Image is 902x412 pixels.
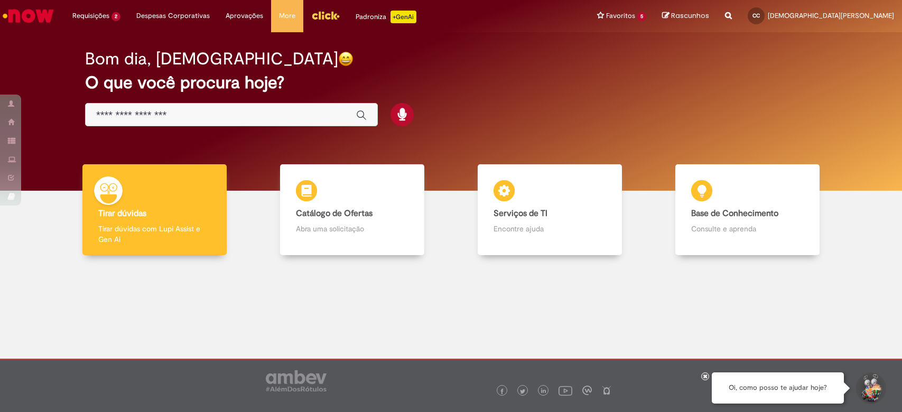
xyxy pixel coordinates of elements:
b: Base de Conhecimento [691,208,778,219]
b: Catálogo de Ofertas [296,208,373,219]
span: More [279,11,295,21]
span: Aprovações [226,11,263,21]
img: click_logo_yellow_360x200.png [311,7,340,23]
a: Tirar dúvidas Tirar dúvidas com Lupi Assist e Gen Ai [55,164,253,256]
b: Tirar dúvidas [98,208,146,219]
p: Abra uma solicitação [296,223,408,234]
div: Padroniza [356,11,416,23]
img: ServiceNow [1,5,55,26]
img: logo_footer_youtube.png [559,383,572,397]
p: Consulte e aprenda [691,223,804,234]
span: CC [752,12,760,19]
span: Favoritos [606,11,635,21]
p: Tirar dúvidas com Lupi Assist e Gen Ai [98,223,211,245]
img: logo_footer_naosei.png [602,386,611,395]
a: Rascunhos [662,11,709,21]
div: Oi, como posso te ajudar hoje? [712,372,844,404]
a: Catálogo de Ofertas Abra uma solicitação [253,164,451,256]
img: logo_footer_facebook.png [499,389,505,394]
p: Encontre ajuda [494,223,606,234]
p: +GenAi [390,11,416,23]
img: logo_footer_linkedin.png [541,388,546,395]
img: logo_footer_ambev_rotulo_gray.png [266,370,327,391]
span: Requisições [72,11,109,21]
button: Iniciar Conversa de Suporte [854,372,886,404]
img: logo_footer_twitter.png [520,389,525,394]
span: 2 [111,12,120,21]
span: Rascunhos [671,11,709,21]
b: Serviços de TI [494,208,547,219]
span: 5 [637,12,646,21]
a: Base de Conhecimento Consulte e aprenda [649,164,847,256]
img: logo_footer_workplace.png [582,386,592,395]
h2: Bom dia, [DEMOGRAPHIC_DATA] [85,50,338,68]
img: happy-face.png [338,51,354,67]
a: Serviços de TI Encontre ajuda [451,164,649,256]
h2: O que você procura hoje? [85,73,817,92]
span: Despesas Corporativas [136,11,210,21]
span: [DEMOGRAPHIC_DATA][PERSON_NAME] [768,11,894,20]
